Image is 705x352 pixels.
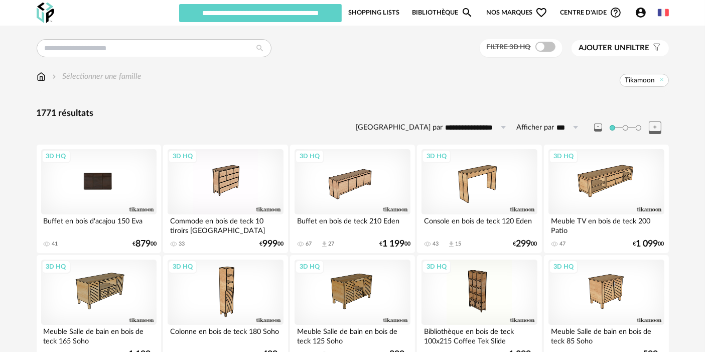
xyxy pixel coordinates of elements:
[37,71,46,82] img: svg+xml;base64,PHN2ZyB3aWR0aD0iMTYiIGhlaWdodD0iMTciIHZpZXdCb3g9IjAgMCAxNiAxNyIgZmlsbD0ibm9uZSIgeG...
[548,325,664,345] div: Meuble Salle de bain en bois de teck 85 Soho
[650,43,661,53] span: Filter icon
[560,7,622,19] span: Centre d'aideHelp Circle Outline icon
[132,241,157,248] div: € 00
[295,214,410,234] div: Buffet en bois de teck 210 Eden
[412,3,473,22] a: BibliothèqueMagnify icon
[295,325,410,345] div: Meuble Salle de bain en bois de teck 125 Soho
[658,7,669,18] img: fr
[513,241,537,248] div: € 00
[633,241,664,248] div: € 00
[635,7,651,19] span: Account Circle icon
[549,150,578,163] div: 3D HQ
[37,3,54,23] img: OXP
[295,260,324,273] div: 3D HQ
[163,145,288,253] a: 3D HQ Commode en bois de teck 10 tiroirs [GEOGRAPHIC_DATA] 33 €99900
[328,241,334,248] div: 27
[295,150,324,163] div: 3D HQ
[179,241,185,248] div: 33
[356,123,443,133] label: [GEOGRAPHIC_DATA] par
[579,43,650,53] span: filtre
[635,7,647,19] span: Account Circle icon
[486,3,547,22] span: Nos marques
[168,214,283,234] div: Commode en bois de teck 10 tiroirs [GEOGRAPHIC_DATA]
[422,260,451,273] div: 3D HQ
[168,325,283,345] div: Colonne en bois de teck 180 Soho
[52,241,58,248] div: 41
[262,241,277,248] span: 999
[168,150,197,163] div: 3D HQ
[135,241,151,248] span: 879
[290,145,414,253] a: 3D HQ Buffet en bois de teck 210 Eden 67 Download icon 27 €1 19900
[548,214,664,234] div: Meuble TV en bois de teck 200 Patio
[487,44,531,51] span: Filtre 3D HQ
[461,7,473,19] span: Magnify icon
[259,241,284,248] div: € 00
[625,76,655,85] span: Tikamoon
[448,241,455,248] span: Download icon
[382,241,404,248] span: 1 199
[579,44,626,52] span: Ajouter un
[535,7,547,19] span: Heart Outline icon
[610,7,622,19] span: Help Circle Outline icon
[421,325,537,345] div: Bibliothèque en bois de teck 100x215 Coffee Tek Slide
[306,241,312,248] div: 67
[517,123,554,133] label: Afficher par
[572,40,669,56] button: Ajouter unfiltre Filter icon
[544,145,668,253] a: 3D HQ Meuble TV en bois de teck 200 Patio 47 €1 09900
[348,3,399,22] a: Shopping Lists
[41,325,157,345] div: Meuble Salle de bain en bois de teck 165 Soho
[41,214,157,234] div: Buffet en bois d'acajou 150 Eva
[433,241,439,248] div: 43
[168,260,197,273] div: 3D HQ
[516,241,531,248] span: 299
[50,71,58,82] img: svg+xml;base64,PHN2ZyB3aWR0aD0iMTYiIGhlaWdodD0iMTYiIHZpZXdCb3g9IjAgMCAxNiAxNiIgZmlsbD0ibm9uZSIgeG...
[417,145,541,253] a: 3D HQ Console en bois de teck 120 Eden 43 Download icon 15 €29900
[379,241,410,248] div: € 00
[42,260,71,273] div: 3D HQ
[321,241,328,248] span: Download icon
[636,241,658,248] span: 1 099
[50,71,142,82] div: Sélectionner une famille
[37,145,161,253] a: 3D HQ Buffet en bois d'acajou 150 Eva 41 €87900
[422,150,451,163] div: 3D HQ
[559,241,566,248] div: 47
[455,241,461,248] div: 15
[421,214,537,234] div: Console en bois de teck 120 Eden
[549,260,578,273] div: 3D HQ
[42,150,71,163] div: 3D HQ
[37,108,669,120] div: 1771 résultats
